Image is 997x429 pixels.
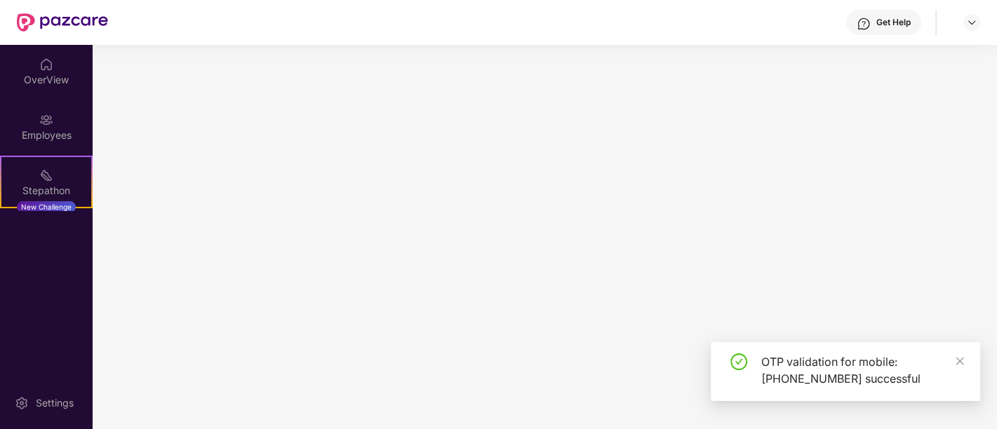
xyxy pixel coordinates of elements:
[966,17,977,28] img: svg+xml;base64,PHN2ZyBpZD0iRHJvcGRvd24tMzJ4MzIiIHhtbG5zPSJodHRwOi8vd3d3LnczLm9yZy8yMDAwL3N2ZyIgd2...
[17,13,108,32] img: New Pazcare Logo
[730,353,747,370] span: check-circle
[761,353,963,387] div: OTP validation for mobile: [PHONE_NUMBER] successful
[32,396,78,410] div: Settings
[955,356,965,366] span: close
[1,184,91,198] div: Stepathon
[39,168,53,182] img: svg+xml;base64,PHN2ZyB4bWxucz0iaHR0cDovL3d3dy53My5vcmcvMjAwMC9zdmciIHdpZHRoPSIyMSIgaGVpZ2h0PSIyMC...
[15,396,29,410] img: svg+xml;base64,PHN2ZyBpZD0iU2V0dGluZy0yMHgyMCIgeG1sbnM9Imh0dHA6Ly93d3cudzMub3JnLzIwMDAvc3ZnIiB3aW...
[17,201,76,212] div: New Challenge
[39,57,53,71] img: svg+xml;base64,PHN2ZyBpZD0iSG9tZSIgeG1sbnM9Imh0dHA6Ly93d3cudzMub3JnLzIwMDAvc3ZnIiB3aWR0aD0iMjAiIG...
[39,113,53,127] img: svg+xml;base64,PHN2ZyBpZD0iRW1wbG95ZWVzIiB4bWxucz0iaHR0cDovL3d3dy53My5vcmcvMjAwMC9zdmciIHdpZHRoPS...
[857,17,871,31] img: svg+xml;base64,PHN2ZyBpZD0iSGVscC0zMngzMiIgeG1sbnM9Imh0dHA6Ly93d3cudzMub3JnLzIwMDAvc3ZnIiB3aWR0aD...
[876,17,911,28] div: Get Help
